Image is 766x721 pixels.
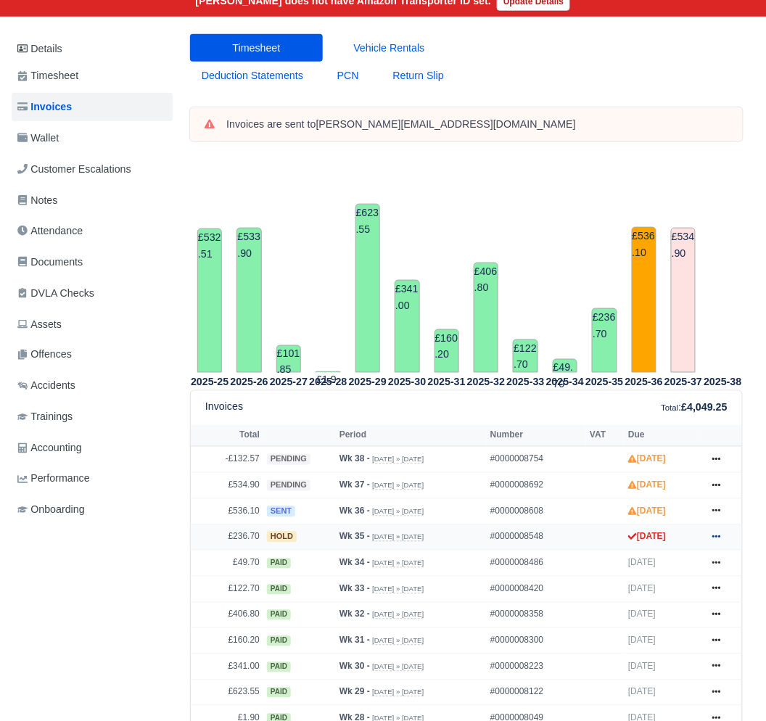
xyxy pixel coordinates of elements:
[12,434,173,463] a: Accounting
[12,372,173,400] a: Accidents
[191,628,263,654] td: £160.20
[372,533,424,542] small: [DATE] » [DATE]
[487,654,586,680] td: #0000008223
[17,223,83,239] span: Attendance
[553,359,577,373] td: £49.70
[336,425,487,447] th: Period
[545,374,585,391] th: 2025-34
[267,585,291,595] span: paid
[628,609,656,619] span: [DATE]
[12,62,173,90] a: Timesheet
[487,447,586,473] td: #0000008754
[585,374,624,391] th: 2025-35
[191,602,263,628] td: £406.80
[628,584,656,594] span: [DATE]
[17,440,82,457] span: Accounting
[17,502,85,519] span: Onboarding
[12,403,173,432] a: Trainings
[395,280,419,372] td: £341.00
[267,688,291,698] span: paid
[191,425,263,447] th: Total
[628,480,666,490] strong: [DATE]
[17,471,90,487] span: Performance
[372,637,424,646] small: [DATE] » [DATE]
[12,36,173,62] a: Details
[12,279,173,308] a: DVLA Checks
[191,498,263,524] td: £536.10
[236,228,261,372] td: £533.90
[628,506,666,516] strong: [DATE]
[339,584,370,594] strong: Wk 33 -
[382,62,456,90] a: Return Slip
[474,263,498,373] td: £406.80
[671,228,696,373] td: £534.90
[586,425,625,447] th: VAT
[191,680,263,706] td: £623.55
[625,425,699,447] th: Due
[487,602,586,628] td: #0000008358
[12,341,173,369] a: Offences
[435,329,459,373] td: £160.20
[487,680,586,706] td: #0000008122
[487,425,586,447] th: Number
[372,663,424,672] small: [DATE] » [DATE]
[229,374,268,391] th: 2025-26
[339,687,370,697] strong: Wk 29 -
[513,339,538,373] td: £122.70
[267,454,310,465] span: pending
[339,558,370,568] strong: Wk 34 -
[487,524,586,551] td: #0000008548
[487,498,586,524] td: #0000008608
[17,409,73,426] span: Trainings
[17,161,131,178] span: Customer Escalations
[226,118,728,132] div: Invoices are sent to
[682,402,728,413] strong: £4,049.25
[339,635,370,646] strong: Wk 31 -
[372,482,424,490] small: [DATE] » [DATE]
[339,532,370,542] strong: Wk 35 -
[190,374,229,391] th: 2025-25
[17,192,57,209] span: Notes
[372,456,424,464] small: [DATE] » [DATE]
[628,635,656,646] span: [DATE]
[628,687,656,697] span: [DATE]
[387,374,427,391] th: 2025-30
[191,447,263,473] td: -£132.57
[628,454,666,464] strong: [DATE]
[12,496,173,524] a: Onboarding
[17,99,72,115] span: Invoices
[12,155,173,184] a: Customer Escalations
[339,609,370,619] strong: Wk 32 -
[487,576,586,602] td: #0000008420
[191,576,263,602] td: £122.70
[372,508,424,516] small: [DATE] » [DATE]
[17,347,72,363] span: Offences
[339,662,370,672] strong: Wk 30 -
[12,124,173,152] a: Wallet
[628,532,666,542] strong: [DATE]
[628,662,656,672] span: [DATE]
[267,532,297,543] span: hold
[372,611,424,619] small: [DATE] » [DATE]
[17,130,59,147] span: Wallet
[12,186,173,215] a: Notes
[372,688,424,697] small: [DATE] » [DATE]
[355,204,380,373] td: £623.55
[190,34,323,62] a: Timesheet
[191,524,263,551] td: £236.70
[17,285,94,302] span: DVLA Checks
[487,473,586,499] td: #0000008692
[191,473,263,499] td: £534.90
[632,227,656,372] td: £536.10
[427,374,466,391] th: 2025-31
[316,371,340,373] td: £1.90
[339,480,370,490] strong: Wk 37 -
[12,248,173,276] a: Documents
[12,93,173,121] a: Invoices
[276,345,301,373] td: £101.85
[12,310,173,339] a: Assets
[592,308,617,372] td: £236.70
[339,506,370,516] strong: Wk 36 -
[12,217,173,245] a: Attendance
[191,551,263,577] td: £49.70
